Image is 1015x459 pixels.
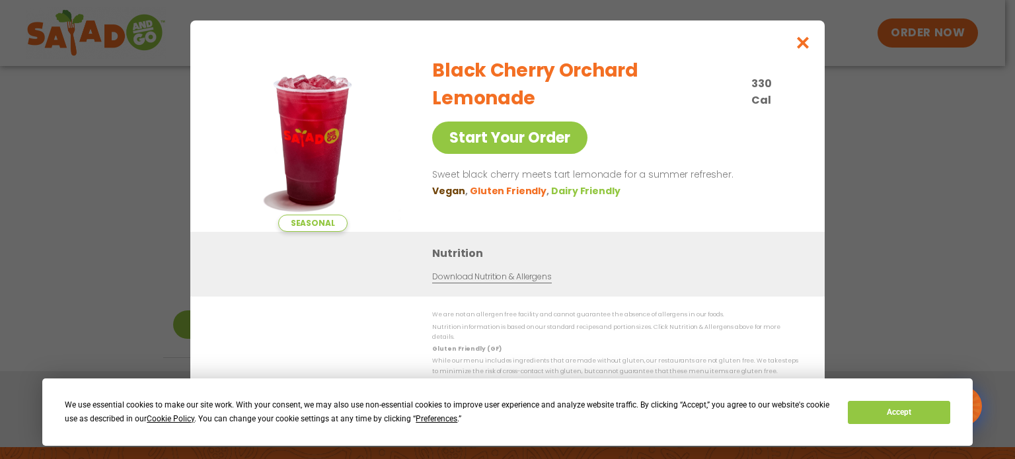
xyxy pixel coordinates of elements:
[432,271,551,283] a: Download Nutrition & Allergens
[432,184,470,197] li: Vegan
[432,122,587,154] a: Start Your Order
[751,75,793,108] p: 330 Cal
[782,20,825,65] button: Close modal
[432,167,793,183] p: Sweet black cherry meets tart lemonade for a summer refresher.
[470,184,551,197] li: Gluten Friendly
[551,184,622,197] li: Dairy Friendly
[416,414,457,423] span: Preferences
[432,245,805,262] h3: Nutrition
[147,414,194,423] span: Cookie Policy
[42,378,973,446] div: Cookie Consent Prompt
[65,398,832,426] div: We use essential cookies to make our site work. With your consent, we may also use non-essential ...
[432,57,743,112] h2: Black Cherry Orchard Lemonade
[432,345,501,353] strong: Gluten Friendly (GF)
[432,310,798,320] p: We are not an allergen free facility and cannot guarantee the absence of allergens in our foods.
[220,47,405,232] img: Featured product photo for Black Cherry Orchard Lemonade
[848,401,950,424] button: Accept
[432,322,798,342] p: Nutrition information is based on our standard recipes and portion sizes. Click Nutrition & Aller...
[278,215,348,232] span: Seasonal
[432,356,798,376] p: While our menu includes ingredients that are made without gluten, our restaurants are not gluten ...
